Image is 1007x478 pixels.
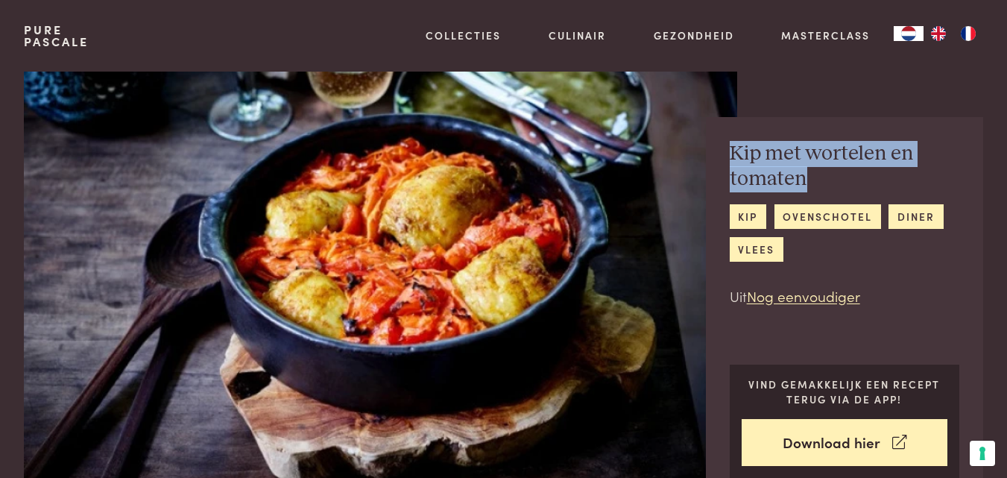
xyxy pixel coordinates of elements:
[742,377,948,407] p: Vind gemakkelijk een recept terug via de app!
[730,286,960,307] p: Uit
[781,28,870,43] a: Masterclass
[730,237,783,262] a: vlees
[970,441,995,466] button: Uw voorkeuren voor toestemming voor trackingtechnologieën
[924,26,983,41] ul: Language list
[654,28,734,43] a: Gezondheid
[730,141,960,192] h2: Kip met wortelen en tomaten
[426,28,501,43] a: Collecties
[730,204,766,229] a: kip
[774,204,881,229] a: ovenschotel
[747,286,860,306] a: Nog eenvoudiger
[549,28,606,43] a: Culinair
[894,26,924,41] a: NL
[924,26,953,41] a: EN
[888,204,943,229] a: diner
[894,26,924,41] div: Language
[894,26,983,41] aside: Language selected: Nederlands
[742,419,948,466] a: Download hier
[24,24,89,48] a: PurePascale
[953,26,983,41] a: FR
